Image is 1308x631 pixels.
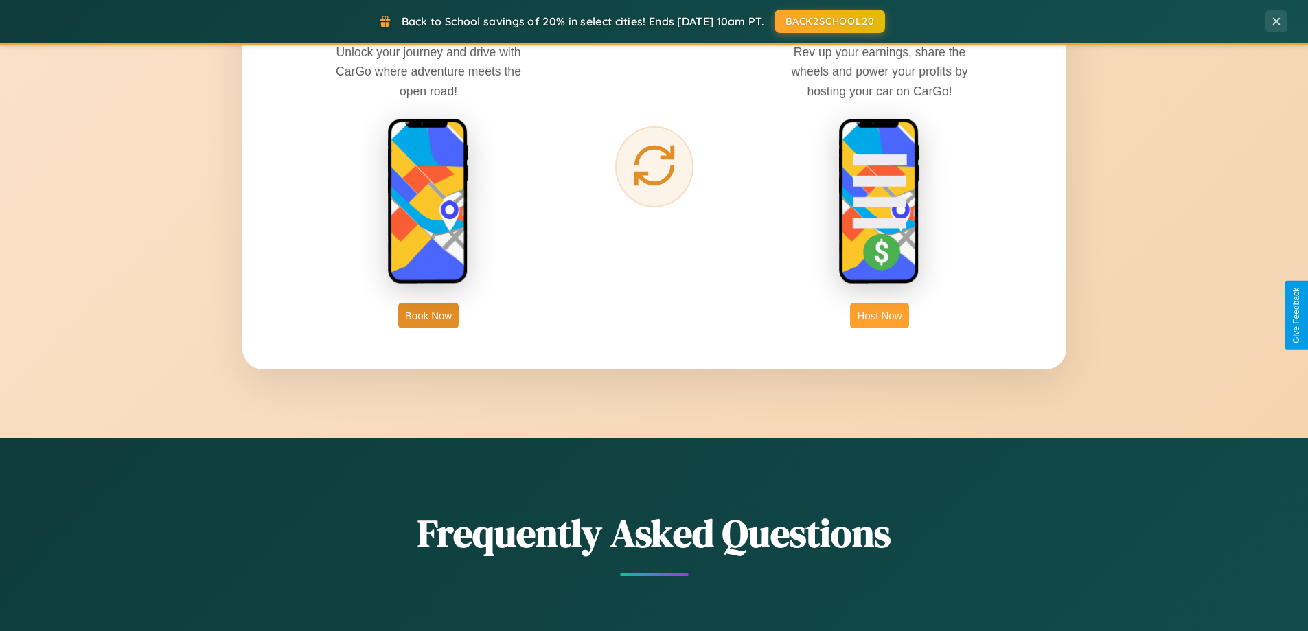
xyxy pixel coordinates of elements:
span: Back to School savings of 20% in select cities! Ends [DATE] 10am PT. [402,14,764,28]
div: Give Feedback [1292,288,1301,343]
h2: Frequently Asked Questions [242,507,1066,560]
p: Unlock your journey and drive with CarGo where adventure meets the open road! [325,43,531,100]
button: Host Now [850,303,908,328]
button: Book Now [398,303,459,328]
p: Rev up your earnings, share the wheels and power your profits by hosting your car on CarGo! [777,43,983,100]
img: host phone [838,118,921,286]
button: BACK2SCHOOL20 [775,10,885,33]
img: rent phone [387,118,470,286]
